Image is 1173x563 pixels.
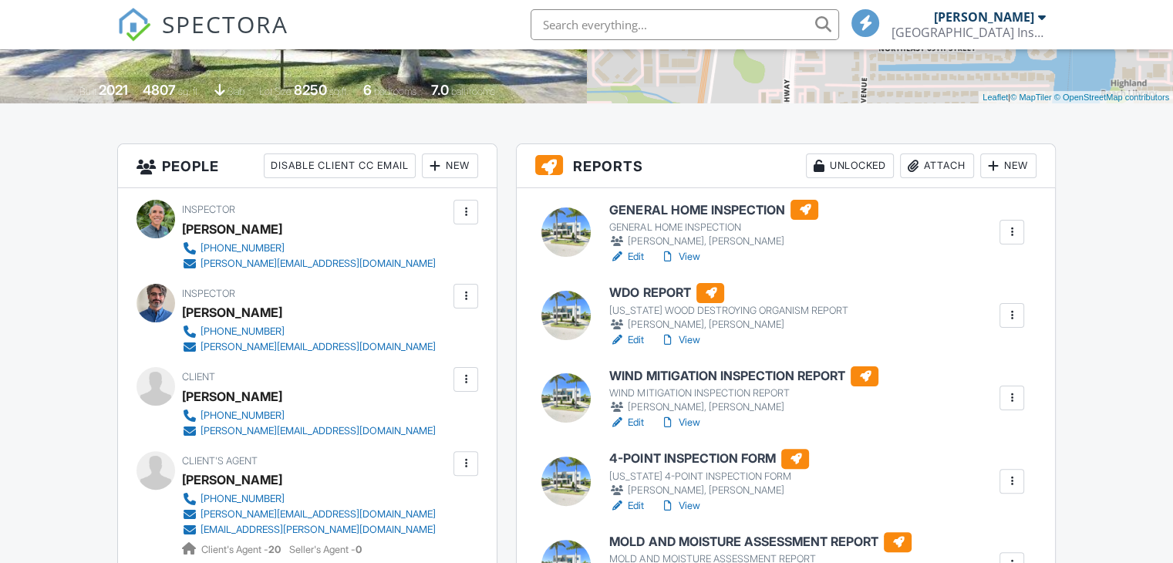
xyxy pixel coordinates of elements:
a: Leaflet [983,93,1008,102]
div: 4807 [143,82,176,98]
a: Edit [609,415,644,430]
div: [PERSON_NAME] [182,468,282,491]
a: GENERAL HOME INSPECTION GENERAL HOME INSPECTION [PERSON_NAME], [PERSON_NAME] [609,200,818,249]
a: 4-POINT INSPECTION FORM [US_STATE] 4-POINT INSPECTION FORM [PERSON_NAME], [PERSON_NAME] [609,449,809,498]
span: sq.ft. [329,86,349,97]
div: 8250 [294,82,327,98]
h3: People [118,144,497,188]
span: bedrooms [374,86,416,97]
a: WDO REPORT [US_STATE] WOOD DESTROYING ORGANISM REPORT [PERSON_NAME], [PERSON_NAME] [609,283,848,332]
a: WIND MITIGATION INSPECTION REPORT WIND MITIGATION INSPECTION REPORT [PERSON_NAME], [PERSON_NAME] [609,366,878,416]
span: Built [79,86,96,97]
div: Unlocked [806,153,894,178]
h6: WIND MITIGATION INSPECTION REPORT [609,366,878,386]
div: [PERSON_NAME] [934,9,1034,25]
div: [PERSON_NAME], [PERSON_NAME] [609,317,848,332]
a: [PHONE_NUMBER] [182,491,436,507]
h6: WDO REPORT [609,283,848,303]
a: [PERSON_NAME][EMAIL_ADDRESS][DOMAIN_NAME] [182,507,436,522]
a: View [659,415,699,430]
span: bathrooms [451,86,495,97]
strong: 20 [268,544,281,555]
div: New [980,153,1036,178]
div: [US_STATE] 4-POINT INSPECTION FORM [609,470,809,483]
h6: MOLD AND MOISTURE ASSESSMENT REPORT [609,532,912,552]
div: [PERSON_NAME], [PERSON_NAME] [609,399,878,415]
a: Edit [609,332,644,348]
div: New [422,153,478,178]
div: [PERSON_NAME][EMAIL_ADDRESS][DOMAIN_NAME] [201,341,436,353]
h6: GENERAL HOME INSPECTION [609,200,818,220]
div: [PHONE_NUMBER] [201,242,285,255]
a: View [659,332,699,348]
div: WIND MITIGATION INSPECTION REPORT [609,387,878,399]
div: 6 [363,82,372,98]
a: [PERSON_NAME][EMAIL_ADDRESS][DOMAIN_NAME] [182,423,436,439]
div: [PERSON_NAME] [182,385,282,408]
h3: Reports [517,144,1055,188]
a: Edit [609,498,644,514]
span: slab [228,86,244,97]
div: 5th Avenue Building Inspections, Inc. [892,25,1046,40]
a: [PHONE_NUMBER] [182,408,436,423]
input: Search everything... [531,9,839,40]
div: [PERSON_NAME], [PERSON_NAME] [609,234,818,249]
span: Client's Agent - [201,544,283,555]
span: Client [182,371,215,383]
span: SPECTORA [162,8,288,40]
span: Client's Agent [182,455,258,467]
a: [PHONE_NUMBER] [182,324,436,339]
span: Seller's Agent - [289,544,362,555]
a: [EMAIL_ADDRESS][PERSON_NAME][DOMAIN_NAME] [182,522,436,538]
div: [PERSON_NAME][EMAIL_ADDRESS][DOMAIN_NAME] [201,508,436,521]
a: [PERSON_NAME][EMAIL_ADDRESS][DOMAIN_NAME] [182,256,436,271]
a: [PHONE_NUMBER] [182,241,436,256]
a: View [659,498,699,514]
div: [US_STATE] WOOD DESTROYING ORGANISM REPORT [609,305,848,317]
h6: 4-POINT INSPECTION FORM [609,449,809,469]
div: [PHONE_NUMBER] [201,325,285,338]
a: © MapTiler [1010,93,1052,102]
span: sq. ft. [178,86,200,97]
a: © OpenStreetMap contributors [1054,93,1169,102]
span: Inspector [182,288,235,299]
div: 2021 [99,82,128,98]
a: View [659,249,699,265]
span: Inspector [182,204,235,215]
div: [PERSON_NAME], [PERSON_NAME] [609,483,809,498]
span: Lot Size [259,86,292,97]
div: [PERSON_NAME][EMAIL_ADDRESS][DOMAIN_NAME] [201,425,436,437]
div: Disable Client CC Email [264,153,416,178]
a: SPECTORA [117,21,288,53]
div: [EMAIL_ADDRESS][PERSON_NAME][DOMAIN_NAME] [201,524,436,536]
div: [PHONE_NUMBER] [201,410,285,422]
a: Edit [609,249,644,265]
div: [PERSON_NAME] [182,217,282,241]
div: [PERSON_NAME][EMAIL_ADDRESS][DOMAIN_NAME] [201,258,436,270]
div: [PHONE_NUMBER] [201,493,285,505]
div: | [979,91,1173,104]
strong: 0 [356,544,362,555]
img: The Best Home Inspection Software - Spectora [117,8,151,42]
a: [PERSON_NAME][EMAIL_ADDRESS][DOMAIN_NAME] [182,339,436,355]
div: 7.0 [431,82,449,98]
div: GENERAL HOME INSPECTION [609,221,818,234]
div: [PERSON_NAME] [182,301,282,324]
div: Attach [900,153,974,178]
